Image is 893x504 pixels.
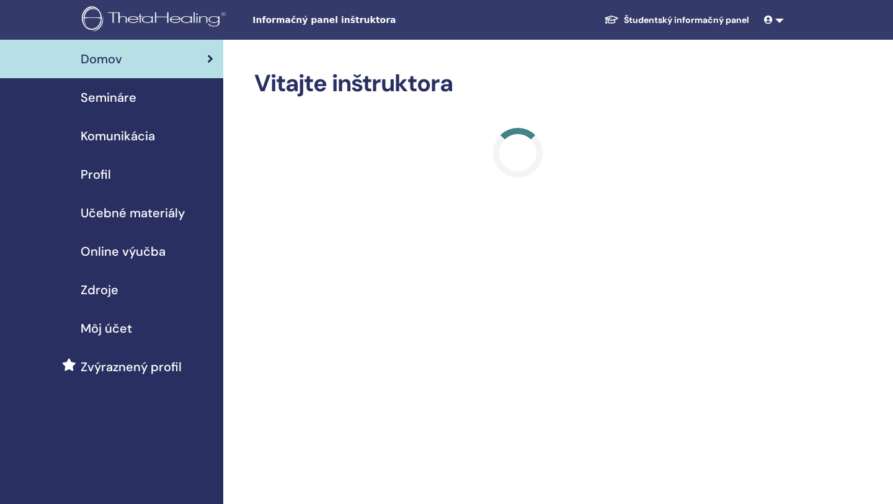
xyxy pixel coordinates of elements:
img: logo.png [82,6,230,34]
a: Študentský informačný panel [594,9,759,32]
h2: Vitajte inštruktora [254,70,781,98]
span: Profil [81,165,111,184]
img: graduation-cap-white.svg [604,14,619,25]
span: Semináre [81,88,136,107]
span: Domov [81,50,122,68]
span: Môj účet [81,319,132,338]
span: Zvýraznený profil [81,358,182,376]
span: Online výučba [81,242,166,261]
span: Učebné materiály [81,204,185,222]
span: Informačný panel inštruktora [252,14,438,27]
span: Zdroje [81,281,118,299]
span: Komunikácia [81,127,155,145]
